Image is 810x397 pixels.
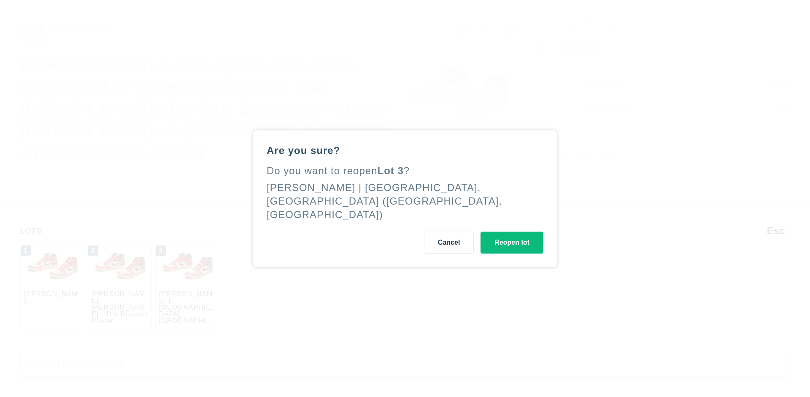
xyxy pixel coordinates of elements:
[424,232,474,254] button: Cancel
[481,232,543,254] button: Reopen lot
[378,165,404,176] span: Lot 3
[267,164,543,178] div: Do you want to reopen ?
[267,144,543,157] div: Are you sure?
[267,182,502,220] div: [PERSON_NAME] | [GEOGRAPHIC_DATA], [GEOGRAPHIC_DATA] ([GEOGRAPHIC_DATA], [GEOGRAPHIC_DATA])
